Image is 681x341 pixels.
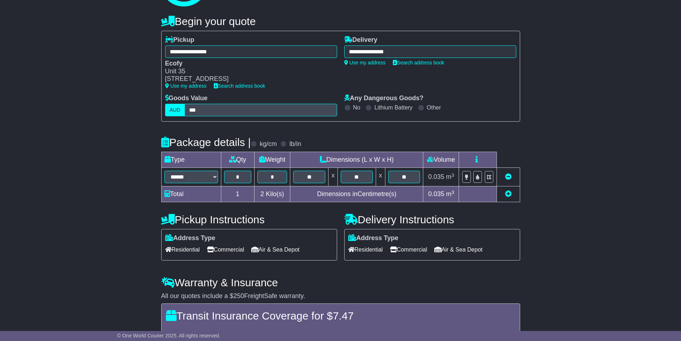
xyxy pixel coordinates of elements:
[427,104,441,111] label: Other
[165,36,194,44] label: Pickup
[390,244,427,255] span: Commercial
[344,94,424,102] label: Any Dangerous Goods?
[428,173,444,180] span: 0.035
[451,172,454,178] sup: 3
[393,60,444,65] a: Search address book
[376,168,385,186] td: x
[166,310,515,322] h4: Transit Insurance Coverage for $
[161,186,221,202] td: Total
[423,152,459,168] td: Volume
[260,190,264,198] span: 2
[161,214,337,225] h4: Pickup Instructions
[348,244,383,255] span: Residential
[251,244,300,255] span: Air & Sea Depot
[214,83,265,89] a: Search address book
[165,68,330,75] div: Unit 35
[329,168,338,186] td: x
[344,60,386,65] a: Use my address
[165,234,216,242] label: Address Type
[289,140,301,148] label: lb/in
[254,186,290,202] td: Kilo(s)
[161,152,221,168] td: Type
[221,186,254,202] td: 1
[434,244,483,255] span: Air & Sea Depot
[165,75,330,83] div: [STREET_ADDRESS]
[505,190,512,198] a: Add new item
[353,104,360,111] label: No
[165,104,185,116] label: AUD
[165,83,207,89] a: Use my address
[428,190,444,198] span: 0.035
[344,214,520,225] h4: Delivery Instructions
[161,15,520,27] h4: Begin your quote
[451,190,454,195] sup: 3
[207,244,244,255] span: Commercial
[446,173,454,180] span: m
[348,234,399,242] label: Address Type
[260,140,277,148] label: kg/cm
[505,173,512,180] a: Remove this item
[165,94,208,102] label: Goods Value
[290,186,423,202] td: Dimensions in Centimetre(s)
[165,244,200,255] span: Residential
[161,136,251,148] h4: Package details |
[290,152,423,168] td: Dimensions (L x W x H)
[165,60,330,68] div: Ecofy
[161,292,520,300] div: All our quotes include a $ FreightSafe warranty.
[233,292,244,299] span: 250
[333,310,354,322] span: 7.47
[344,36,377,44] label: Delivery
[254,152,290,168] td: Weight
[446,190,454,198] span: m
[117,333,221,338] span: © One World Courier 2025. All rights reserved.
[374,104,413,111] label: Lithium Battery
[221,152,254,168] td: Qty
[161,277,520,288] h4: Warranty & Insurance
